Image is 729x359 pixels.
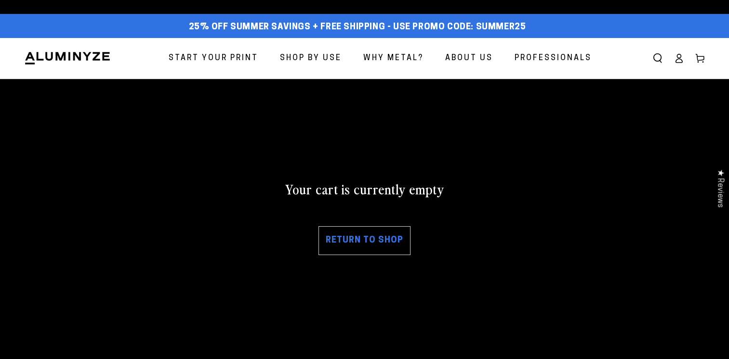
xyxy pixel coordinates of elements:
[24,51,111,65] img: Aluminyze
[161,46,265,71] a: Start Your Print
[445,51,493,65] span: About Us
[24,180,705,197] h2: Your cart is currently empty
[515,51,592,65] span: Professionals
[280,51,342,65] span: Shop By Use
[318,226,411,255] a: Return to shop
[363,51,424,65] span: Why Metal?
[169,51,258,65] span: Start Your Print
[711,162,729,215] div: Click to open Judge.me floating reviews tab
[507,46,599,71] a: Professionals
[273,46,349,71] a: Shop By Use
[647,48,668,69] summary: Search our site
[189,22,526,33] span: 25% off Summer Savings + Free Shipping - Use Promo Code: SUMMER25
[438,46,500,71] a: About Us
[356,46,431,71] a: Why Metal?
